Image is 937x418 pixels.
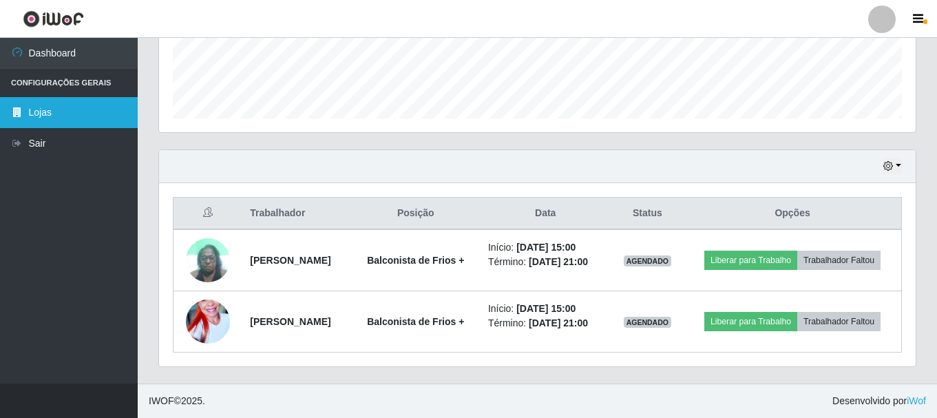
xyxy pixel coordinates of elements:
th: Posição [352,198,480,230]
button: Trabalhador Faltou [797,251,881,270]
span: IWOF [149,395,174,406]
span: AGENDADO [624,317,672,328]
li: Término: [488,316,603,331]
th: Trabalhador [242,198,351,230]
img: 1704231584676.jpeg [186,231,230,289]
span: © 2025 . [149,394,205,408]
th: Data [480,198,611,230]
button: Liberar para Trabalho [704,312,797,331]
th: Opções [684,198,901,230]
img: CoreUI Logo [23,10,84,28]
th: Status [611,198,684,230]
strong: Balconista de Frios + [367,255,464,266]
li: Término: [488,255,603,269]
img: 1754489806174.jpeg [186,282,230,361]
li: Início: [488,302,603,316]
time: [DATE] 21:00 [529,317,588,328]
button: Trabalhador Faltou [797,312,881,331]
span: AGENDADO [624,255,672,267]
li: Início: [488,240,603,255]
time: [DATE] 15:00 [516,303,576,314]
button: Liberar para Trabalho [704,251,797,270]
time: [DATE] 15:00 [516,242,576,253]
span: Desenvolvido por [832,394,926,408]
a: iWof [907,395,926,406]
time: [DATE] 21:00 [529,256,588,267]
strong: [PERSON_NAME] [250,316,330,327]
strong: [PERSON_NAME] [250,255,330,266]
strong: Balconista de Frios + [367,316,464,327]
